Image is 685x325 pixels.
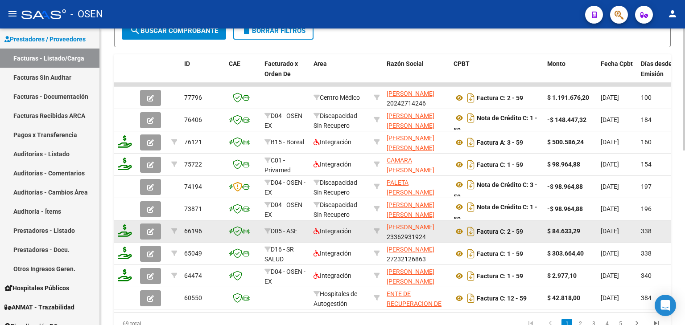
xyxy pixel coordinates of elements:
[641,272,652,279] span: 340
[465,91,477,105] i: Descargar documento
[477,272,523,280] strong: Factura C: 1 - 59
[264,112,312,140] span: D04 - OSEN - EX [PERSON_NAME]
[314,161,351,168] span: Integración
[454,114,537,134] strong: Nota de Crédito C: 1 - 59
[4,34,86,44] span: Prestadores / Proveedores
[184,227,202,235] span: 66196
[314,112,357,130] span: Discapacidad Sin Recupero
[601,94,619,101] span: [DATE]
[597,54,637,93] datatable-header-cell: Fecha Cpbt
[225,54,261,93] datatable-header-cell: CAE
[547,138,584,146] strong: $ 500.586,24
[465,224,477,239] i: Descargar documento
[241,25,252,36] mat-icon: delete
[601,250,619,257] span: [DATE]
[314,179,357,196] span: Discapacidad Sin Recupero
[387,201,434,219] span: [PERSON_NAME] [PERSON_NAME]
[229,60,240,67] span: CAE
[547,183,583,190] strong: -$ 98.964,88
[387,222,446,241] div: 23362931924
[641,94,652,101] span: 100
[465,135,477,150] i: Descargar documento
[601,294,619,301] span: [DATE]
[387,267,446,285] div: 27244188406
[465,158,477,172] i: Descargar documento
[601,161,619,168] span: [DATE]
[454,203,537,223] strong: Nota de Crédito C: 1 - 59
[264,179,312,207] span: D04 - OSEN - EX [PERSON_NAME]
[641,116,652,123] span: 184
[314,272,351,279] span: Integración
[387,111,446,130] div: 27389471874
[387,157,434,174] span: CAMARA [PERSON_NAME]
[601,138,619,146] span: [DATE]
[184,294,202,301] span: 60550
[641,294,652,301] span: 384
[184,272,202,279] span: 64474
[465,269,477,283] i: Descargar documento
[641,205,652,212] span: 196
[184,94,202,101] span: 77796
[271,227,297,235] span: D05 - ASE
[477,228,523,235] strong: Factura C: 2 - 59
[477,161,523,168] strong: Factura C: 1 - 59
[271,138,304,146] span: B15 - Boreal
[387,134,434,152] span: [PERSON_NAME] [PERSON_NAME]
[450,54,544,93] datatable-header-cell: CPBT
[233,22,314,40] button: Borrar Filtros
[387,223,434,231] span: [PERSON_NAME]
[655,295,676,316] div: Open Intercom Messenger
[477,295,527,302] strong: Factura C: 12 - 59
[454,60,470,67] span: CPBT
[184,161,202,168] span: 75722
[314,290,357,308] span: Hospitales de Autogestión
[465,247,477,261] i: Descargar documento
[601,116,619,123] span: [DATE]
[641,60,672,77] span: Días desde Emisión
[641,227,652,235] span: 338
[547,272,577,279] strong: $ 2.977,10
[122,22,226,40] button: Buscar Comprobante
[314,250,351,257] span: Integración
[181,54,225,93] datatable-header-cell: ID
[387,179,434,196] span: PALETA [PERSON_NAME]
[547,227,580,235] strong: $ 84.633,29
[601,183,619,190] span: [DATE]
[641,138,652,146] span: 160
[387,178,446,196] div: 27366508274
[387,89,446,107] div: 20242714246
[547,94,589,101] strong: $ 1.191.676,20
[465,291,477,305] i: Descargar documento
[547,205,583,212] strong: -$ 98.964,88
[184,138,202,146] span: 76121
[637,54,677,93] datatable-header-cell: Días desde Emisión
[310,54,370,93] datatable-header-cell: Area
[314,227,351,235] span: Integración
[465,200,477,214] i: Descargar documento
[547,161,580,168] strong: $ 98.964,88
[477,94,523,102] strong: Factura C: 2 - 59
[314,201,357,219] span: Discapacidad Sin Recupero
[261,54,310,93] datatable-header-cell: Facturado x Orden De
[184,250,202,257] span: 65049
[667,8,678,19] mat-icon: person
[465,178,477,192] i: Descargar documento
[387,155,446,174] div: 27940023470
[387,60,424,67] span: Razón Social
[601,205,619,212] span: [DATE]
[641,250,652,257] span: 338
[184,183,202,190] span: 74194
[544,54,597,93] datatable-header-cell: Monto
[130,25,140,36] mat-icon: search
[465,111,477,125] i: Descargar documento
[387,200,446,219] div: 27414289075
[387,244,446,263] div: 27232126863
[70,4,103,24] span: - OSEN
[477,139,523,146] strong: Factura A: 3 - 59
[601,227,619,235] span: [DATE]
[184,60,190,67] span: ID
[264,246,294,263] span: D16 - SR SALUD
[264,201,312,229] span: D04 - OSEN - EX [PERSON_NAME]
[383,54,450,93] datatable-header-cell: Razón Social
[387,268,434,285] span: [PERSON_NAME] [PERSON_NAME]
